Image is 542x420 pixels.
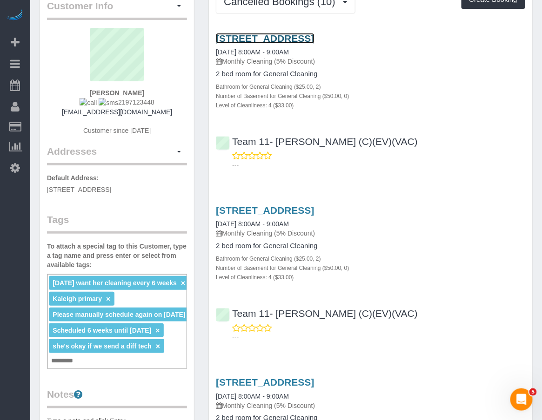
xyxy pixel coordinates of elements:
small: Number of Basement for General Cleaning ($50.00, 0) [216,265,349,271]
label: Default Address: [47,173,99,183]
a: [EMAIL_ADDRESS][DOMAIN_NAME] [62,108,172,116]
img: call [80,98,97,107]
h4: 2 bed room for General Cleaning [216,242,525,250]
span: she's okay if we send a diff tech [53,342,152,350]
a: × [106,295,110,303]
span: Please manually schedule again on [DATE] [53,311,185,318]
img: sms [99,98,118,107]
strong: [PERSON_NAME] [90,89,144,97]
p: --- [232,332,525,341]
span: [STREET_ADDRESS] [47,186,111,193]
legend: Notes [47,387,187,408]
a: × [155,327,160,335]
span: [DATE] want her cleaning every 6 weeks [53,279,177,287]
a: [DATE] 8:00AM - 9:00AM [216,220,289,228]
p: --- [232,160,525,170]
a: Team 11- [PERSON_NAME] (C)(EV)(VAC) [216,136,418,147]
legend: Tags [47,213,187,234]
a: [STREET_ADDRESS] [216,205,314,216]
span: 2197123448 [80,98,154,106]
a: Team 11- [PERSON_NAME] (C)(EV)(VAC) [216,308,418,319]
iframe: Intercom live chat [510,388,533,411]
a: [STREET_ADDRESS] [216,377,314,387]
span: Scheduled 6 weeks until [DATE] [53,327,151,334]
p: Monthly Cleaning (5% Discount) [216,401,525,410]
span: 5 [529,388,537,396]
p: Monthly Cleaning (5% Discount) [216,57,525,66]
span: Kaleigh primary [53,295,102,302]
small: Bathroom for General Cleaning ($25.00, 2) [216,84,321,90]
small: Level of Cleanliness: 4 ($33.00) [216,274,294,281]
p: Monthly Cleaning (5% Discount) [216,229,525,238]
a: [STREET_ADDRESS] [216,33,314,44]
a: × [156,342,160,350]
span: Customer since [DATE] [83,127,151,134]
a: [DATE] 8:00AM - 9:00AM [216,48,289,56]
img: Automaid Logo [6,9,24,22]
label: To attach a special tag to this Customer, type a tag name and press enter or select from availabl... [47,242,187,269]
small: Level of Cleanliness: 4 ($33.00) [216,102,294,109]
a: × [181,279,185,287]
small: Bathroom for General Cleaning ($25.00, 2) [216,256,321,262]
small: Number of Basement for General Cleaning ($50.00, 0) [216,93,349,99]
h4: 2 bed room for General Cleaning [216,70,525,78]
a: [DATE] 8:00AM - 9:00AM [216,393,289,400]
